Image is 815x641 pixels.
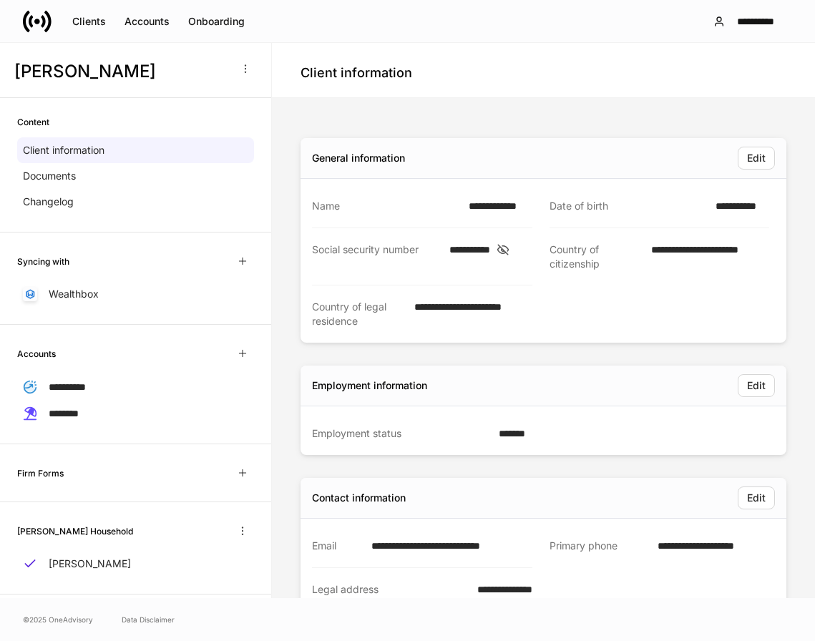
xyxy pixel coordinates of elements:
[550,243,643,271] div: Country of citizenship
[312,539,363,553] div: Email
[17,189,254,215] a: Changelog
[301,64,412,82] h4: Client information
[550,539,650,554] div: Primary phone
[17,347,56,361] h6: Accounts
[17,524,133,538] h6: [PERSON_NAME] Household
[49,287,99,301] p: Wealthbox
[72,14,106,29] div: Clients
[747,378,766,393] div: Edit
[188,14,245,29] div: Onboarding
[125,14,170,29] div: Accounts
[550,199,707,213] div: Date of birth
[312,582,421,611] div: Legal address
[17,281,254,307] a: Wealthbox
[17,466,64,480] h6: Firm Forms
[747,491,766,505] div: Edit
[23,195,74,209] p: Changelog
[312,300,406,328] div: Country of legal residence
[17,115,49,129] h6: Content
[738,374,775,397] button: Edit
[17,137,254,163] a: Client information
[17,551,254,577] a: [PERSON_NAME]
[738,147,775,170] button: Edit
[63,10,115,33] button: Clients
[23,614,93,625] span: © 2025 OneAdvisory
[23,169,76,183] p: Documents
[17,163,254,189] a: Documents
[23,143,104,157] p: Client information
[312,426,490,441] div: Employment status
[17,255,69,268] h6: Syncing with
[747,151,766,165] div: Edit
[179,10,254,33] button: Onboarding
[14,60,228,83] h3: [PERSON_NAME]
[312,378,427,393] div: Employment information
[115,10,179,33] button: Accounts
[312,151,405,165] div: General information
[122,614,175,625] a: Data Disclaimer
[312,199,460,213] div: Name
[49,557,131,571] p: [PERSON_NAME]
[312,491,406,505] div: Contact information
[312,243,441,270] div: Social security number
[738,486,775,509] button: Edit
